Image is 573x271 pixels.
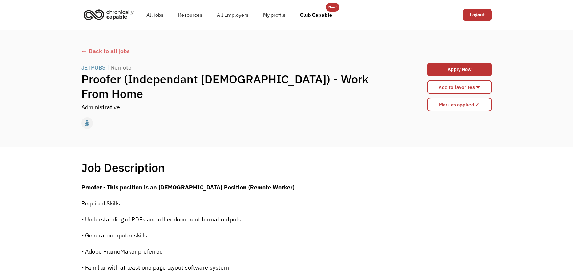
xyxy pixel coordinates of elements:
h1: Job Description [81,160,165,175]
input: Mark as applied ✓ [427,98,492,111]
a: Logout [463,9,492,21]
div: JETPUBS [81,63,105,72]
a: Apply Now [427,63,492,76]
img: Chronically Capable logo [81,7,136,23]
p: • Adobe FrameMaker preferred [81,247,386,256]
p: • General computer skills [81,231,386,240]
a: JETPUBS|Remote [81,63,133,72]
a: ← Back to all jobs [81,47,492,55]
a: All jobs [139,3,171,27]
div: New! [328,3,337,12]
strong: Proofer - This position is an [DEMOGRAPHIC_DATA] Position (Remote Worker) [81,184,294,191]
a: Resources [171,3,210,27]
p: • Understanding of PDFs and other document format outputs [81,215,386,224]
div: | [107,63,109,72]
form: Mark as applied form [427,96,492,113]
a: All Employers [210,3,256,27]
a: home [81,7,139,23]
div: Remote [111,63,132,72]
h1: Proofer (Independant [DEMOGRAPHIC_DATA]) - Work From Home [81,72,390,101]
div: Administrative [81,103,120,111]
a: Club Capable [293,3,339,27]
a: My profile [256,3,293,27]
div: accessible [83,118,91,129]
a: Add to favorites ❤ [427,80,492,94]
span: Required Skills [81,200,120,207]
